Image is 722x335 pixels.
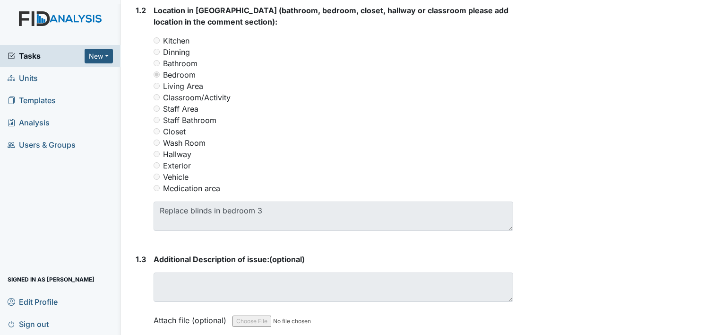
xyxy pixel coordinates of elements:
input: Living Area [154,83,160,89]
input: Medication area [154,185,160,191]
input: Exterior [154,162,160,168]
input: Kitchen [154,37,160,44]
input: Classroom/Activity [154,94,160,100]
a: Tasks [8,50,85,62]
label: Staff Area [163,103,198,115]
label: 1.2 [136,5,146,16]
input: Staff Bathroom [154,117,160,123]
input: Bathroom [154,60,160,66]
input: Staff Area [154,106,160,112]
label: Classroom/Activity [163,92,231,103]
label: Attach file (optional) [154,309,230,326]
strong: (optional) [154,254,513,265]
span: Users & Groups [8,138,76,152]
label: Wash Room [163,137,206,149]
span: Templates [8,93,56,108]
span: Edit Profile [8,294,58,309]
label: Closet [163,126,186,137]
input: Vehicle [154,174,160,180]
label: Vehicle [163,171,189,183]
label: 1.3 [136,254,146,265]
label: Dinning [163,46,190,58]
label: Hallway [163,149,191,160]
input: Bedroom [154,71,160,78]
label: Bathroom [163,58,198,69]
input: Wash Room [154,140,160,146]
textarea: Replace blinds in bedroom 3 [154,202,513,231]
button: New [85,49,113,63]
label: Living Area [163,80,203,92]
span: Units [8,71,38,86]
label: Staff Bathroom [163,115,216,126]
input: Closet [154,128,160,134]
span: Signed in as [PERSON_NAME] [8,272,95,287]
label: Exterior [163,160,191,171]
label: Kitchen [163,35,189,46]
label: Bedroom [163,69,196,80]
input: Hallway [154,151,160,157]
span: Sign out [8,317,49,331]
span: Location in [GEOGRAPHIC_DATA] (bathroom, bedroom, closet, hallway or classroom please add locatio... [154,6,508,26]
span: Additional Description of issue: [154,255,269,264]
span: Analysis [8,115,50,130]
label: Medication area [163,183,220,194]
input: Dinning [154,49,160,55]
